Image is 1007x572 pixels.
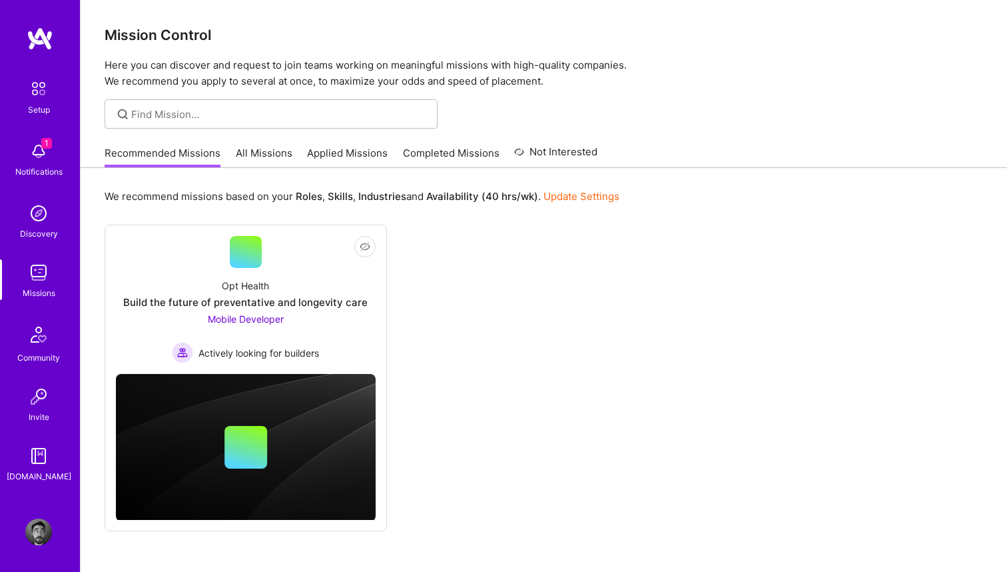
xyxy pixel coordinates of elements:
img: Invite [25,383,52,410]
img: bell [25,138,52,165]
i: icon EyeClosed [360,241,370,252]
img: guide book [25,443,52,469]
b: Skills [328,190,353,203]
b: Availability (40 hrs/wk) [426,190,538,203]
div: Setup [28,103,50,117]
a: Opt HealthBuild the future of preventative and longevity careMobile Developer Actively looking fo... [116,236,376,363]
p: Here you can discover and request to join teams working on meaningful missions with high-quality ... [105,57,983,89]
div: Opt Health [222,279,269,293]
img: Community [23,319,55,351]
div: Build the future of preventative and longevity care [123,295,368,309]
p: We recommend missions based on your , , and . [105,189,619,203]
b: Industries [358,190,406,203]
span: 1 [41,138,52,149]
img: logo [27,27,53,51]
img: teamwork [25,259,52,286]
img: discovery [25,200,52,227]
span: Mobile Developer [208,313,284,325]
input: Find Mission... [131,107,428,121]
div: Notifications [15,165,63,179]
div: Community [17,351,60,365]
a: Not Interested [514,144,597,168]
h3: Mission Control [105,27,983,43]
div: [DOMAIN_NAME] [7,469,71,483]
a: Applied Missions [307,146,388,168]
div: Invite [29,410,49,424]
img: setup [25,75,53,103]
a: Recommended Missions [105,146,220,168]
a: Update Settings [543,190,619,203]
i: icon SearchGrey [115,107,131,122]
b: Roles [296,190,322,203]
a: Completed Missions [403,146,500,168]
img: User Avatar [25,519,52,545]
img: cover [116,374,376,521]
div: Discovery [20,227,58,241]
img: Actively looking for builders [172,342,193,363]
div: Missions [23,286,55,300]
a: All Missions [236,146,292,168]
span: Actively looking for builders [198,346,319,360]
a: User Avatar [22,519,55,545]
